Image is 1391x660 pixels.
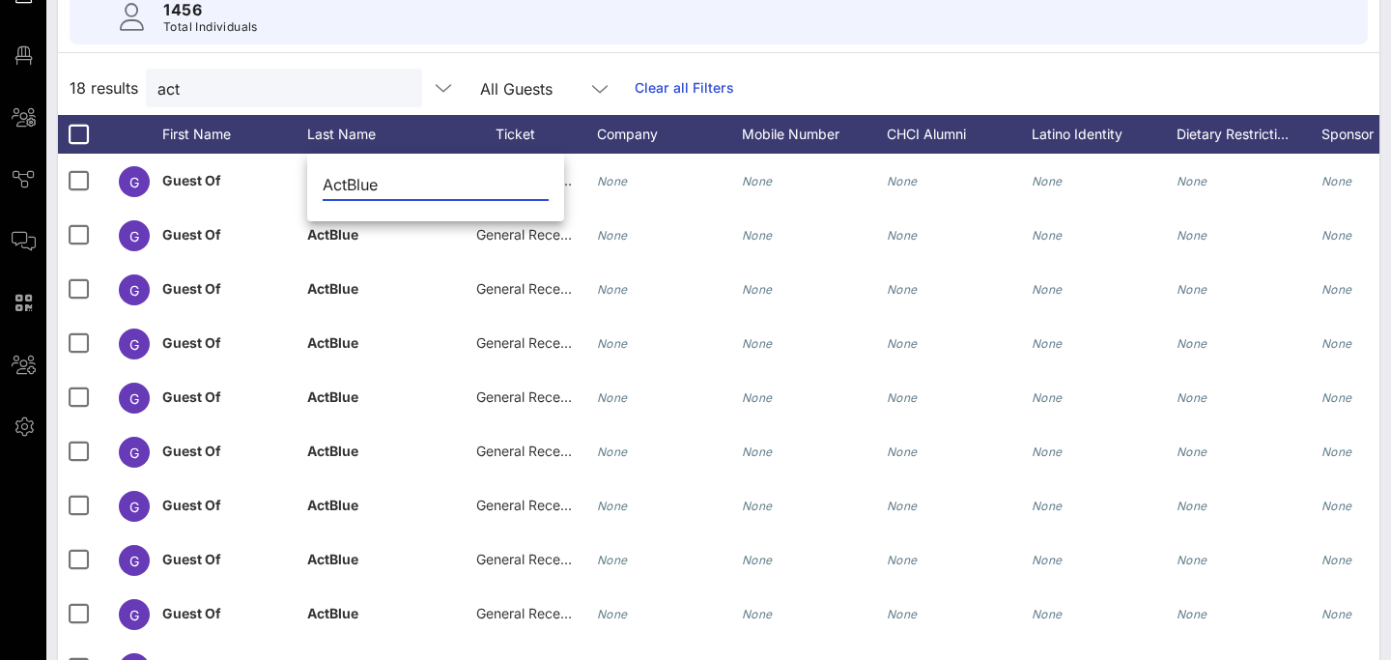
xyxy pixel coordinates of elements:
[887,607,918,621] i: None
[162,605,221,621] span: Guest Of
[129,607,139,623] span: G
[1032,228,1063,243] i: None
[1032,282,1063,297] i: None
[597,607,628,621] i: None
[162,172,221,188] span: Guest Of
[597,174,628,188] i: None
[129,228,139,244] span: G
[887,336,918,351] i: None
[597,282,628,297] i: None
[597,336,628,351] i: None
[162,226,221,243] span: Guest Of
[162,115,307,154] div: First Name
[1032,607,1063,621] i: None
[597,390,628,405] i: None
[307,497,358,513] span: ActBlue
[1032,115,1177,154] div: Latino Identity
[1032,553,1063,567] i: None
[597,445,628,459] i: None
[1321,228,1352,243] i: None
[307,443,358,459] span: ActBlue
[887,228,918,243] i: None
[452,115,597,154] div: Ticket
[1177,174,1207,188] i: None
[129,499,139,515] span: G
[1177,445,1207,459] i: None
[887,553,918,567] i: None
[476,551,592,567] span: General Reception
[742,282,773,297] i: None
[1321,390,1352,405] i: None
[1177,336,1207,351] i: None
[1321,607,1352,621] i: None
[307,115,452,154] div: Last Name
[476,443,592,459] span: General Reception
[307,551,358,567] span: ActBlue
[162,334,221,351] span: Guest Of
[1321,174,1352,188] i: None
[70,76,138,100] span: 18 results
[742,445,773,459] i: None
[1177,228,1207,243] i: None
[1177,115,1321,154] div: Dietary Restricti…
[129,553,139,569] span: G
[742,115,887,154] div: Mobile Number
[162,443,221,459] span: Guest Of
[887,445,918,459] i: None
[480,80,553,98] div: All Guests
[742,336,773,351] i: None
[307,226,358,243] span: ActBlue
[1177,607,1207,621] i: None
[468,69,623,107] div: All Guests
[597,553,628,567] i: None
[1177,282,1207,297] i: None
[887,499,918,513] i: None
[129,445,139,461] span: G
[162,388,221,405] span: Guest Of
[129,174,139,190] span: G
[307,388,358,405] span: ActBlue
[887,390,918,405] i: None
[1177,499,1207,513] i: None
[1321,336,1352,351] i: None
[1177,390,1207,405] i: None
[742,607,773,621] i: None
[129,282,139,299] span: G
[597,115,742,154] div: Company
[129,336,139,353] span: G
[1032,445,1063,459] i: None
[742,390,773,405] i: None
[307,334,358,351] span: ActBlue
[1032,336,1063,351] i: None
[1032,499,1063,513] i: None
[476,497,592,513] span: General Reception
[307,605,358,621] span: ActBlue
[1321,445,1352,459] i: None
[307,280,358,297] span: ActBlue
[476,334,592,351] span: General Reception
[1032,390,1063,405] i: None
[597,228,628,243] i: None
[887,115,1032,154] div: CHCI Alumni
[1321,499,1352,513] i: None
[163,17,258,37] p: Total Individuals
[887,174,918,188] i: None
[742,553,773,567] i: None
[597,499,628,513] i: None
[742,174,773,188] i: None
[162,280,221,297] span: Guest Of
[1321,553,1352,567] i: None
[1177,553,1207,567] i: None
[129,390,139,407] span: G
[887,282,918,297] i: None
[162,551,221,567] span: Guest Of
[1032,174,1063,188] i: None
[635,77,734,99] a: Clear all Filters
[476,388,592,405] span: General Reception
[742,228,773,243] i: None
[1321,282,1352,297] i: None
[162,497,221,513] span: Guest Of
[742,499,773,513] i: None
[476,226,592,243] span: General Reception
[476,605,592,621] span: General Reception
